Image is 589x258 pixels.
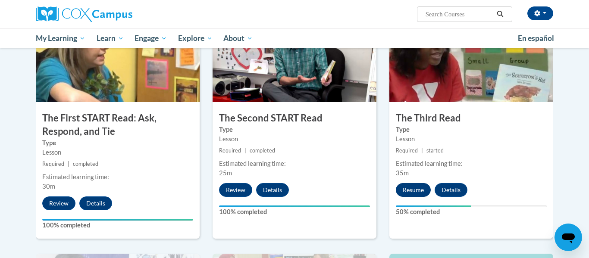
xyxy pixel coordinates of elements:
[178,33,213,44] span: Explore
[73,161,98,167] span: completed
[250,147,275,154] span: completed
[42,221,193,230] label: 100% completed
[512,29,560,47] a: En español
[36,6,200,22] a: Cox Campus
[256,183,289,197] button: Details
[30,28,91,48] a: My Learning
[396,159,547,168] div: Estimated learning time:
[42,183,55,190] span: 30m
[36,16,200,102] img: Course Image
[425,9,494,19] input: Search Courses
[135,33,167,44] span: Engage
[213,112,376,125] h3: The Second START Read
[396,169,409,177] span: 35m
[42,196,75,210] button: Review
[42,161,64,167] span: Required
[42,219,193,221] div: Your progress
[42,148,193,157] div: Lesson
[172,28,218,48] a: Explore
[435,183,467,197] button: Details
[97,33,124,44] span: Learn
[36,33,85,44] span: My Learning
[36,6,132,22] img: Cox Campus
[219,125,370,134] label: Type
[389,112,553,125] h3: The Third Read
[213,16,376,102] img: Course Image
[389,16,553,102] img: Course Image
[79,196,112,210] button: Details
[426,147,444,154] span: started
[219,147,241,154] span: Required
[218,28,259,48] a: About
[129,28,172,48] a: Engage
[42,138,193,148] label: Type
[396,205,471,207] div: Your progress
[219,183,252,197] button: Review
[219,207,370,217] label: 100% completed
[244,147,246,154] span: |
[396,147,418,154] span: Required
[42,172,193,182] div: Estimated learning time:
[396,183,431,197] button: Resume
[68,161,69,167] span: |
[396,207,547,217] label: 50% completed
[518,34,554,43] span: En español
[527,6,553,20] button: Account Settings
[223,33,253,44] span: About
[396,125,547,134] label: Type
[219,159,370,168] div: Estimated learning time:
[219,205,370,207] div: Your progress
[91,28,129,48] a: Learn
[23,28,566,48] div: Main menu
[555,224,582,251] iframe: Button to launch messaging window
[219,169,232,177] span: 25m
[494,9,507,19] button: Search
[219,134,370,144] div: Lesson
[421,147,423,154] span: |
[36,112,200,138] h3: The First START Read: Ask, Respond, and Tie
[396,134,547,144] div: Lesson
